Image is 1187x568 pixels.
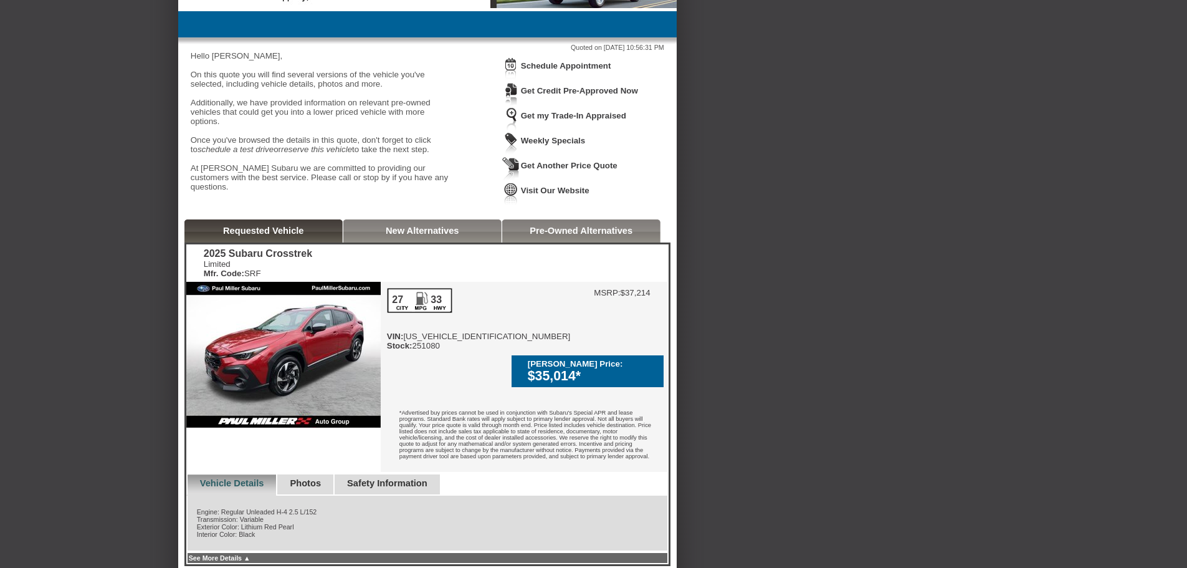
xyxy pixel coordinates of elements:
[594,288,620,297] td: MSRP:
[387,341,412,350] b: Stock:
[521,111,626,120] a: Get my Trade-In Appraised
[198,145,274,154] em: schedule a test drive
[204,248,312,259] div: 2025 Subaru Crosstrek
[502,57,520,80] img: Icon_ScheduleAppointment.png
[502,107,520,130] img: Icon_TradeInAppraisal.png
[521,161,617,170] a: Get Another Price Quote
[430,294,443,306] div: 33
[386,226,459,236] a: New Alternatives
[387,332,404,341] b: VIN:
[521,186,589,195] a: Visit Our Website
[391,294,404,306] div: 27
[200,478,264,488] a: Vehicle Details
[290,478,321,488] a: Photos
[528,368,657,384] div: $35,014*
[191,44,664,51] div: Quoted on [DATE] 10:56:31 PM
[347,478,427,488] a: Safety Information
[530,226,632,236] a: Pre-Owned Alternatives
[387,288,571,350] div: [US_VEHICLE_IDENTIFICATION_NUMBER] 251080
[528,359,657,368] div: [PERSON_NAME] Price:
[223,226,304,236] a: Requested Vehicle
[204,259,312,278] div: Limited SRF
[521,136,585,145] a: Weekly Specials
[381,400,667,472] div: *Advertised buy prices cannot be used in conjunction with Subaru's Special APR and lease programs...
[189,554,250,562] a: See More Details ▲
[521,61,611,70] a: Schedule Appointment
[502,82,520,105] img: Icon_CreditApproval.png
[502,132,520,155] img: Icon_WeeklySpecials.png
[186,496,669,552] div: Engine: Regular Unleaded H-4 2.5 L/152 Transmission: Variable Exterior Color: Lithium Red Pearl I...
[281,145,352,154] em: reserve this vehicle
[621,288,651,297] td: $37,214
[191,51,452,201] div: Hello [PERSON_NAME], On this quote you will find several versions of the vehicle you've selected,...
[204,269,244,278] b: Mfr. Code:
[502,157,520,180] img: Icon_GetQuote.png
[502,182,520,205] img: Icon_VisitWebsite.png
[186,282,381,428] img: 2025 Subaru Crosstrek
[521,86,638,95] a: Get Credit Pre-Approved Now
